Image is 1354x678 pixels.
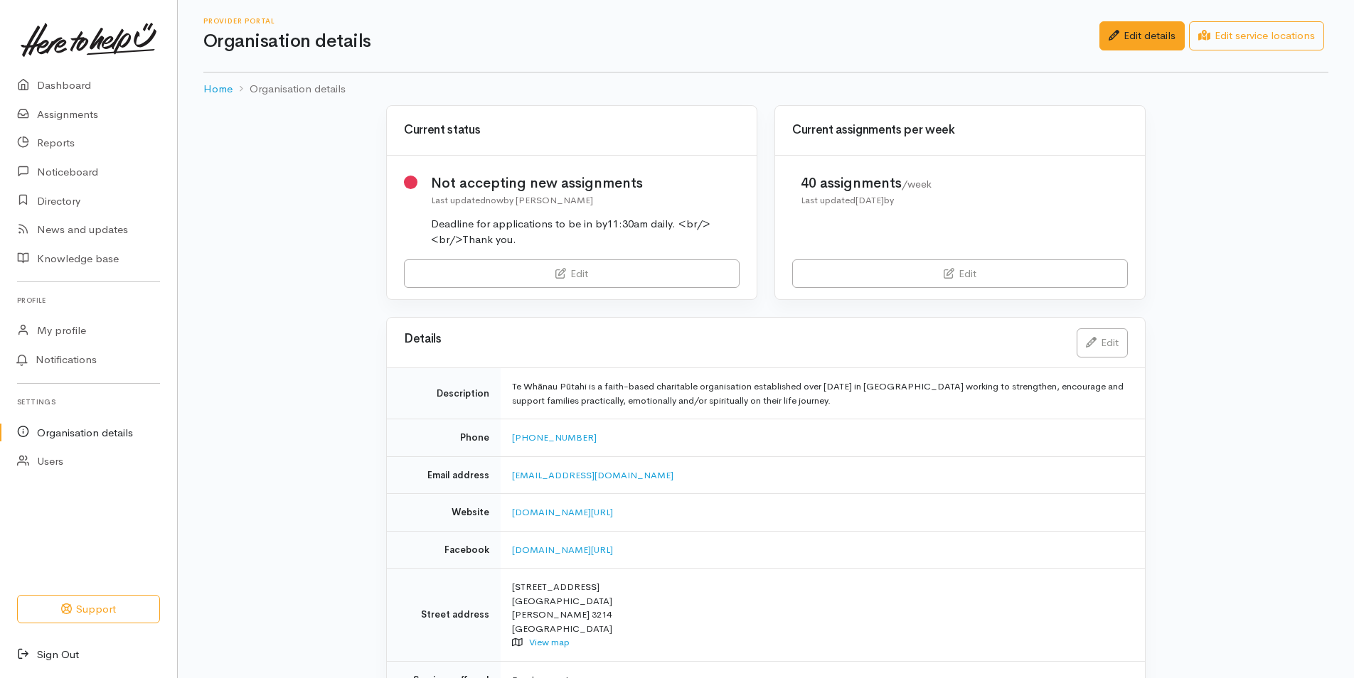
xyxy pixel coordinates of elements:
[792,124,1128,137] h3: Current assignments per week
[512,469,673,481] a: [EMAIL_ADDRESS][DOMAIN_NAME]
[801,193,932,208] div: Last updated by
[203,72,1328,106] nav: breadcrumb
[1189,21,1324,50] a: Edit service locations
[902,178,932,190] span: /week
[387,569,501,662] td: Street address
[17,291,160,310] h6: Profile
[431,216,740,248] div: Deadline for applications to be in by11:30am daily. <br/><br/>Thank you.
[387,419,501,457] td: Phone
[431,173,740,193] div: Not accepting new assignments
[17,392,160,411] h6: Settings
[387,494,501,532] td: Website
[855,194,884,206] time: [DATE]
[512,431,597,443] a: [PHONE_NUMBER]
[512,544,613,556] a: [DOMAIN_NAME][URL]
[431,193,740,208] div: Last updated by [PERSON_NAME]
[387,456,501,494] td: Email address
[233,81,346,97] li: Organisation details
[529,636,570,648] a: View map
[17,595,160,624] button: Support
[512,506,613,518] a: [DOMAIN_NAME][URL]
[501,569,1145,662] td: [STREET_ADDRESS] [GEOGRAPHIC_DATA] [PERSON_NAME] 3214 [GEOGRAPHIC_DATA]
[801,173,932,193] div: 40 assignments
[1099,21,1185,50] a: Edit details
[203,31,1099,52] h1: Organisation details
[387,531,501,569] td: Facebook
[203,81,233,97] a: Home
[203,17,1099,25] h6: Provider Portal
[501,368,1145,419] td: Te Whānau Pūtahi is a faith-based charitable organisation established over [DATE] in [GEOGRAPHIC_...
[404,124,740,137] h3: Current status
[1077,328,1128,357] a: Edit
[387,368,501,419] td: Description
[404,333,1060,346] h3: Details
[792,259,1128,289] a: Edit
[486,194,503,206] time: now
[404,259,740,289] a: Edit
